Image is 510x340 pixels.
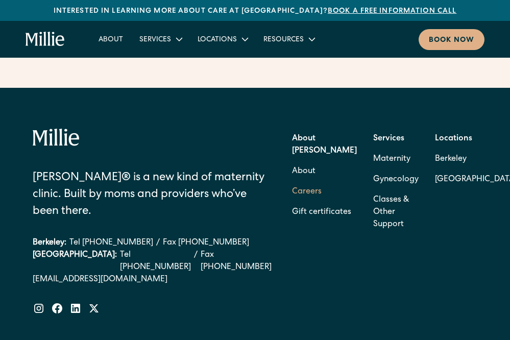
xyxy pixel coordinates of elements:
[33,237,66,249] div: Berkeley:
[328,8,456,15] a: Book a free information call
[69,237,153,249] a: Tel [PHONE_NUMBER]
[373,190,419,235] a: Classes & Other Support
[33,170,272,221] div: [PERSON_NAME]® is a new kind of maternity clinic. Built by moms and providers who’ve been there.
[255,31,322,47] div: Resources
[120,249,191,274] a: Tel [PHONE_NUMBER]
[263,35,304,45] div: Resources
[139,35,171,45] div: Services
[189,31,255,47] div: Locations
[429,35,474,46] div: Book now
[26,32,66,47] a: home
[435,135,472,143] strong: Locations
[33,249,117,274] div: [GEOGRAPHIC_DATA]:
[163,237,249,249] a: Fax [PHONE_NUMBER]
[373,169,419,190] a: Gynecology
[131,31,189,47] div: Services
[292,161,315,182] a: About
[373,135,404,143] strong: Services
[292,182,322,202] a: Careers
[90,31,131,47] a: About
[156,237,160,249] div: /
[194,249,198,274] div: /
[198,35,237,45] div: Locations
[419,29,484,50] a: Book now
[373,149,410,169] a: Maternity
[292,135,357,155] strong: About [PERSON_NAME]
[292,202,351,223] a: Gift certificates
[201,249,272,274] a: Fax [PHONE_NUMBER]
[33,274,272,286] a: [EMAIL_ADDRESS][DOMAIN_NAME]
